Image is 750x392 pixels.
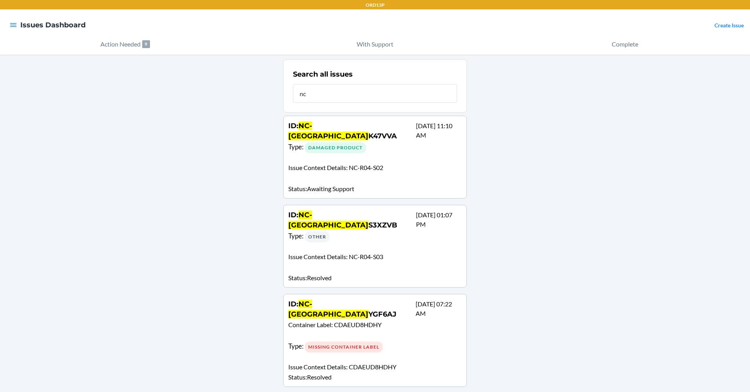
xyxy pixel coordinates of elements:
[416,299,462,318] p: [DATE] 07:22 AM
[288,273,462,283] p: Status : Resolved
[20,20,86,30] h4: Issues Dashboard
[283,205,467,288] a: ID:NC-[GEOGRAPHIC_DATA]S3XZVB[DATE] 01:07 PMType: OtherIssue Context Details: NC-R04-S03Status:Re...
[357,39,393,49] p: With Support
[288,121,416,141] h4: ID :
[416,210,462,229] p: [DATE] 01:07 PM
[293,69,353,79] h2: Search all issues
[100,39,141,49] p: Action Needed
[500,34,750,55] button: Complete
[416,121,462,140] p: [DATE] 11:10 AM
[334,321,382,328] span: CDAEUD8HDHY
[142,40,150,48] p: 9
[288,231,462,251] div: Type :
[349,253,383,260] span: NC-R04-S03
[288,210,416,230] h4: ID :
[288,142,462,162] div: Type :
[305,231,330,242] div: Other
[288,252,462,272] p: Issue Context Details :
[305,342,383,353] div: Missing Container Label
[288,362,462,372] p: Issue Context Details :
[366,2,385,9] p: ORD13P
[288,184,462,193] p: Status : Awaiting Support
[283,294,467,387] a: ID:NC-[GEOGRAPHIC_DATA]YGF6AJ[DATE] 07:22 AMContainer Label: CDAEUD8HDHYType: Missing Container L...
[368,221,397,229] span: S3XZVB
[368,310,396,319] span: YGF6AJ
[714,22,744,29] a: Create Issue
[288,372,462,382] p: Status : Resolved
[349,363,396,371] span: CDAEUD8HDHY
[612,39,638,49] p: Complete
[349,164,383,171] span: NC-R04-S02
[288,341,462,362] div: Type :
[288,320,462,340] p: Container Label :
[288,163,462,183] p: Issue Context Details :
[250,34,500,55] button: With Support
[283,116,467,199] a: ID:NC-[GEOGRAPHIC_DATA]K47VVA[DATE] 11:10 AMType: Damaged ProductIssue Context Details: NC-R04-S0...
[368,132,397,140] span: K47VVA
[288,299,416,319] h4: ID :
[305,142,366,153] div: Damaged Product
